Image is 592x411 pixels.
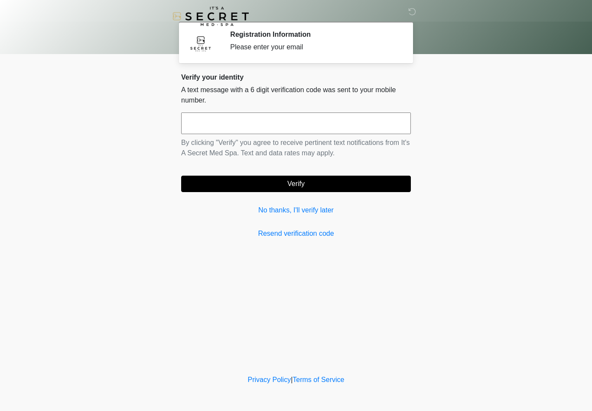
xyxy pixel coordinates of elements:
[293,376,344,383] a: Terms of Service
[181,228,411,239] a: Resend verification code
[230,30,398,39] h2: Registration Information
[291,376,293,383] a: |
[230,42,398,52] div: Please enter your email
[181,85,411,106] p: A text message with a 6 digit verification code was sent to your mobile number.
[172,6,249,26] img: It's A Secret Med Spa Logo
[188,30,214,56] img: Agent Avatar
[181,73,411,81] h2: Verify your identity
[181,205,411,215] a: No thanks, I'll verify later
[181,138,411,158] p: By clicking "Verify" you agree to receive pertinent text notifications from It's A Secret Med Spa...
[248,376,291,383] a: Privacy Policy
[181,176,411,192] button: Verify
